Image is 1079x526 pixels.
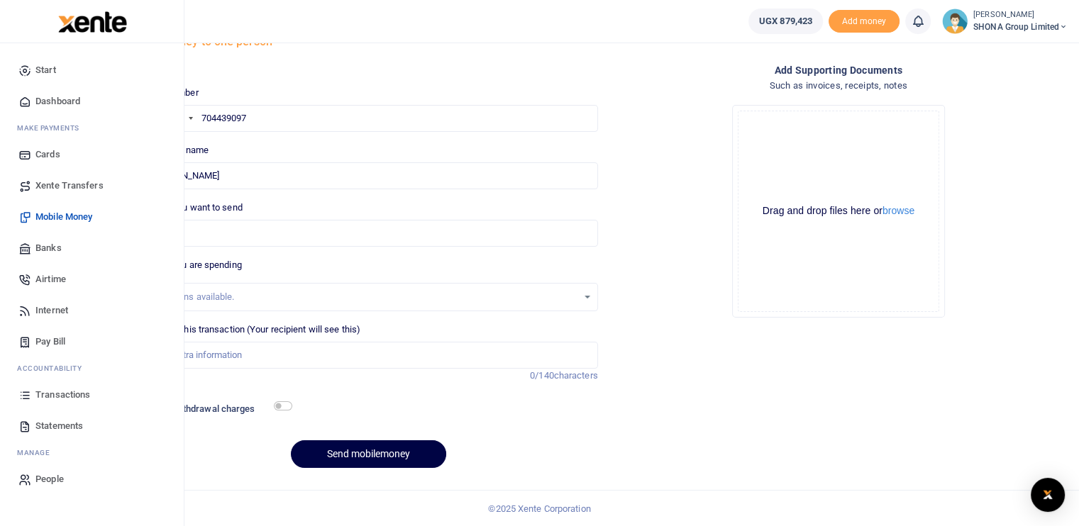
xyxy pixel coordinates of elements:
[11,86,172,117] a: Dashboard
[759,14,812,28] span: UGX 879,423
[11,379,172,410] a: Transactions
[554,370,598,381] span: characters
[35,63,56,77] span: Start
[11,410,172,442] a: Statements
[829,10,900,33] span: Add money
[882,206,914,216] button: browse
[150,290,577,304] div: No options available.
[35,388,90,402] span: Transactions
[35,335,65,349] span: Pay Bill
[11,442,172,464] li: M
[609,78,1068,94] h4: Such as invoices, receipts, notes
[11,464,172,495] a: People
[139,342,597,369] input: Enter extra information
[139,220,597,247] input: UGX
[973,21,1068,33] span: SHONA Group Limited
[35,272,66,286] span: Airtime
[139,162,597,189] input: MTN & Airtel numbers are validated
[35,179,104,193] span: Xente Transfers
[35,147,60,162] span: Cards
[139,323,360,337] label: Memo for this transaction (Your recipient will see this)
[11,170,172,201] a: Xente Transfers
[28,363,82,374] span: countability
[973,9,1068,21] small: [PERSON_NAME]
[11,357,172,379] li: Ac
[748,9,823,34] a: UGX 879,423
[35,472,64,486] span: People
[35,303,68,318] span: Internet
[35,419,83,433] span: Statements
[738,204,939,218] div: Drag and drop files here or
[35,94,80,108] span: Dashboard
[743,9,829,34] li: Wallet ballance
[1031,478,1065,512] div: Open Intercom Messenger
[58,11,127,33] img: logo-large
[942,9,1068,34] a: profile-user [PERSON_NAME] SHONA Group Limited
[11,233,172,264] a: Banks
[139,258,241,272] label: Reason you are spending
[11,326,172,357] a: Pay Bill
[141,403,286,415] h6: Include withdrawal charges
[57,16,127,26] a: logo-small logo-large logo-large
[35,210,92,224] span: Mobile Money
[24,123,79,133] span: ake Payments
[35,241,62,255] span: Banks
[24,447,50,458] span: anage
[829,15,900,26] a: Add money
[609,62,1068,78] h4: Add supporting Documents
[829,10,900,33] li: Toup your wallet
[291,440,446,468] button: Send mobilemoney
[11,295,172,326] a: Internet
[139,201,242,215] label: Amount you want to send
[11,201,172,233] a: Mobile Money
[11,117,172,139] li: M
[942,9,968,34] img: profile-user
[732,105,945,318] div: File Uploader
[11,264,172,295] a: Airtime
[11,55,172,86] a: Start
[139,86,198,100] label: Phone number
[139,105,597,132] input: Enter phone number
[530,370,554,381] span: 0/140
[11,139,172,170] a: Cards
